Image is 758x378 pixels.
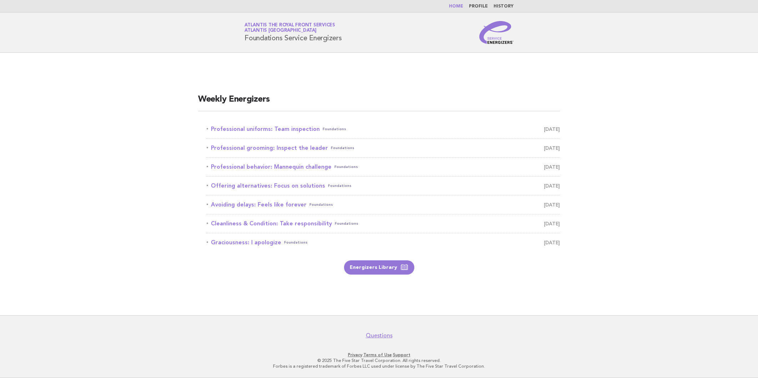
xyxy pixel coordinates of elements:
p: · · [161,352,597,358]
a: Avoiding delays: Feels like foreverFoundations [DATE] [207,200,560,210]
a: Graciousness: I apologizeFoundations [DATE] [207,237,560,247]
a: Professional grooming: Inspect the leaderFoundations [DATE] [207,143,560,153]
img: Service Energizers [479,21,514,44]
span: [DATE] [544,124,560,134]
a: History [494,4,514,9]
p: © 2025 The Five Star Travel Corporation. All rights reserved. [161,358,597,363]
a: Professional behavior: Mannequin challengeFoundations [DATE] [207,162,560,172]
span: Foundations [331,143,354,153]
a: Support [393,352,410,357]
h2: Weekly Energizers [198,94,560,111]
span: [DATE] [544,200,560,210]
a: Terms of Use [363,352,392,357]
h1: Foundations Service Energizers [244,23,342,42]
span: [DATE] [544,181,560,191]
a: Offering alternatives: Focus on solutionsFoundations [DATE] [207,181,560,191]
span: [DATE] [544,143,560,153]
p: Forbes is a registered trademark of Forbes LLC used under license by The Five Star Travel Corpora... [161,363,597,369]
a: Professional uniforms: Team inspectionFoundations [DATE] [207,124,560,134]
span: [DATE] [544,237,560,247]
span: Foundations [309,200,333,210]
span: Foundations [284,237,308,247]
a: Atlantis The Royal Front ServicesAtlantis [GEOGRAPHIC_DATA] [244,23,335,33]
span: [DATE] [544,162,560,172]
a: Profile [469,4,488,9]
span: Atlantis [GEOGRAPHIC_DATA] [244,29,317,33]
a: Home [449,4,463,9]
span: Foundations [323,124,346,134]
span: Foundations [328,181,352,191]
a: Questions [366,332,393,339]
span: Foundations [335,219,358,229]
a: Energizers Library [344,260,414,275]
a: Privacy [348,352,362,357]
span: [DATE] [544,219,560,229]
span: Foundations [334,162,358,172]
a: Cleanliness & Condition: Take responsibilityFoundations [DATE] [207,219,560,229]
